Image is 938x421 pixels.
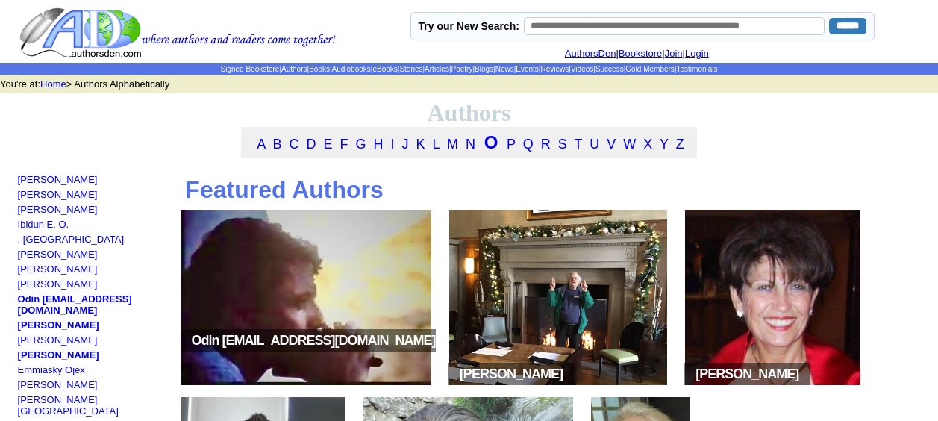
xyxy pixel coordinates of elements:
[484,132,498,152] a: O
[18,417,22,420] img: shim.gif
[625,65,675,73] a: Gold Members
[18,364,85,375] a: Emmiasky Ojex
[590,137,599,152] a: U
[447,137,458,152] a: M
[306,137,316,152] a: D
[19,7,336,59] img: logo.gif
[18,290,22,293] img: shim.gif
[475,65,493,73] a: Blogs
[18,174,98,185] a: [PERSON_NAME]
[374,137,384,152] a: H
[427,99,510,126] font: Authors
[176,378,437,390] a: spaceOdin [EMAIL_ADDRESS][DOMAIN_NAME]space
[323,137,332,152] a: E
[281,65,307,73] a: Authors
[18,245,22,249] img: shim.gif
[563,371,570,378] img: space
[507,137,516,152] a: P
[798,371,806,378] img: space
[372,65,397,73] a: eBooks
[18,234,125,245] a: . [GEOGRAPHIC_DATA]
[18,189,98,200] a: [PERSON_NAME]
[643,137,652,152] a: X
[451,65,473,73] a: Poetry
[565,48,616,59] a: AuthorsDen
[495,65,514,73] a: News
[18,361,22,364] img: shim.gif
[355,137,366,152] a: G
[688,371,695,378] img: space
[18,316,22,319] img: shim.gif
[18,215,22,219] img: shim.gif
[466,137,475,152] a: N
[399,65,422,73] a: Stories
[540,65,569,73] a: Reviews
[452,371,460,378] img: space
[181,329,436,385] span: Odin [EMAIL_ADDRESS][DOMAIN_NAME]
[660,137,669,152] a: Y
[18,394,119,417] a: [PERSON_NAME][GEOGRAPHIC_DATA]
[18,379,98,390] a: [PERSON_NAME]
[340,137,348,152] a: F
[523,137,534,152] a: Q
[402,137,409,152] a: J
[607,137,616,152] a: V
[18,334,98,346] a: [PERSON_NAME]
[289,137,298,152] a: C
[18,204,98,215] a: [PERSON_NAME]
[185,176,384,203] b: Featured Authors
[181,371,188,378] img: space
[18,375,22,379] img: shim.gif
[444,378,672,390] a: space[PERSON_NAME]space
[40,78,66,90] a: Home
[184,337,192,345] img: space
[558,137,567,152] a: S
[516,65,539,73] a: Events
[425,65,449,73] a: Articles
[332,65,371,73] a: Audiobooks
[574,137,582,152] a: T
[419,20,519,32] label: Try our New Search:
[676,65,717,73] a: Testimonials
[18,346,22,349] img: shim.gif
[565,48,720,59] font: | | |
[220,65,717,73] span: | | | | | | | | | | | | | | |
[18,185,22,189] img: shim.gif
[18,260,22,263] img: shim.gif
[18,319,99,331] a: [PERSON_NAME]
[433,137,440,152] a: L
[257,137,265,152] a: A
[18,390,22,394] img: shim.gif
[18,219,69,230] a: Ibidun E. O.
[416,137,425,152] a: K
[220,65,279,73] a: Signed Bookstore
[18,278,98,290] a: [PERSON_NAME]
[619,48,663,59] a: Bookstore
[571,65,593,73] a: Videos
[18,349,99,361] a: [PERSON_NAME]
[391,137,395,152] a: I
[685,48,709,59] a: Login
[623,137,636,152] a: W
[680,378,866,390] a: space[PERSON_NAME]space
[18,331,22,334] img: shim.gif
[18,249,98,260] a: [PERSON_NAME]
[18,263,98,275] a: [PERSON_NAME]
[541,137,551,152] a: R
[18,293,132,316] a: Odin [EMAIL_ADDRESS][DOMAIN_NAME]
[18,230,22,234] img: shim.gif
[595,65,624,73] a: Success
[272,137,281,152] a: B
[448,363,574,385] span: [PERSON_NAME]
[18,200,22,204] img: shim.gif
[18,275,22,278] img: shim.gif
[309,65,330,73] a: Books
[665,48,683,59] a: Join
[684,363,810,385] span: [PERSON_NAME]
[676,137,684,152] a: Z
